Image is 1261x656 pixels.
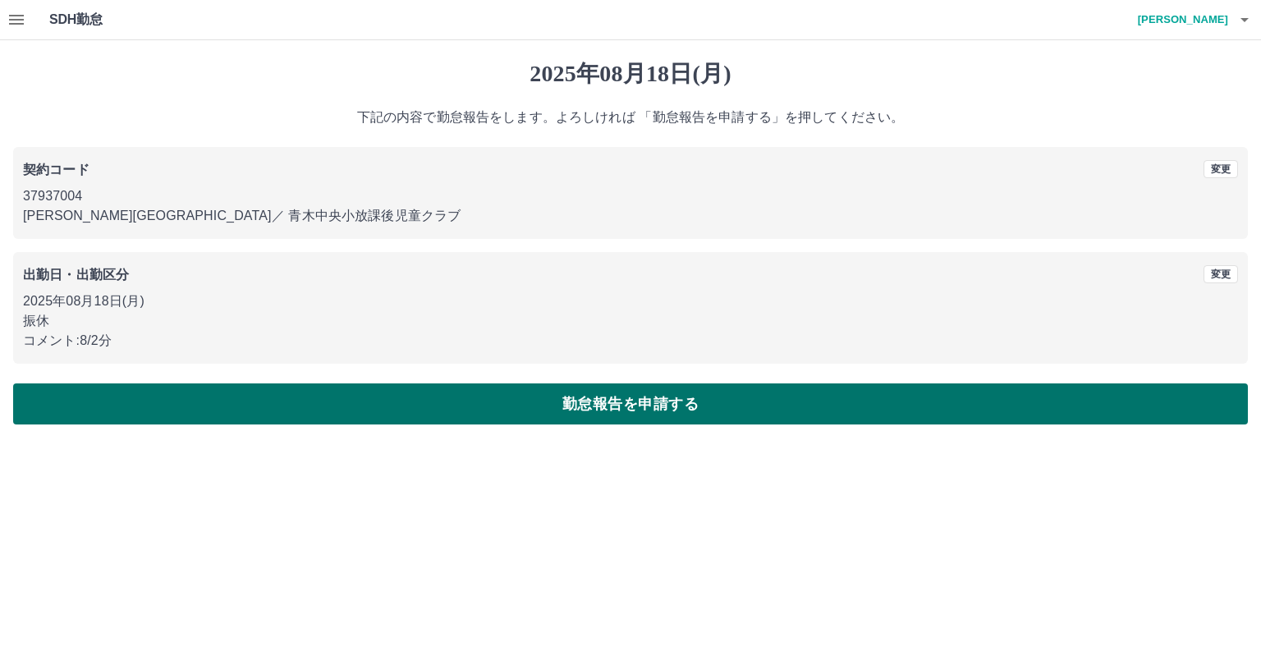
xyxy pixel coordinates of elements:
[1204,160,1238,178] button: 変更
[1204,265,1238,283] button: 変更
[23,311,1238,331] p: 振休
[23,163,89,177] b: 契約コード
[13,108,1248,127] p: 下記の内容で勤怠報告をします。よろしければ 「勤怠報告を申請する」を押してください。
[23,268,129,282] b: 出勤日・出勤区分
[23,331,1238,351] p: コメント: 8/2分
[23,206,1238,226] p: [PERSON_NAME][GEOGRAPHIC_DATA] ／ 青木中央小放課後児童クラブ
[23,291,1238,311] p: 2025年08月18日(月)
[23,186,1238,206] p: 37937004
[13,60,1248,88] h1: 2025年08月18日(月)
[13,383,1248,424] button: 勤怠報告を申請する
